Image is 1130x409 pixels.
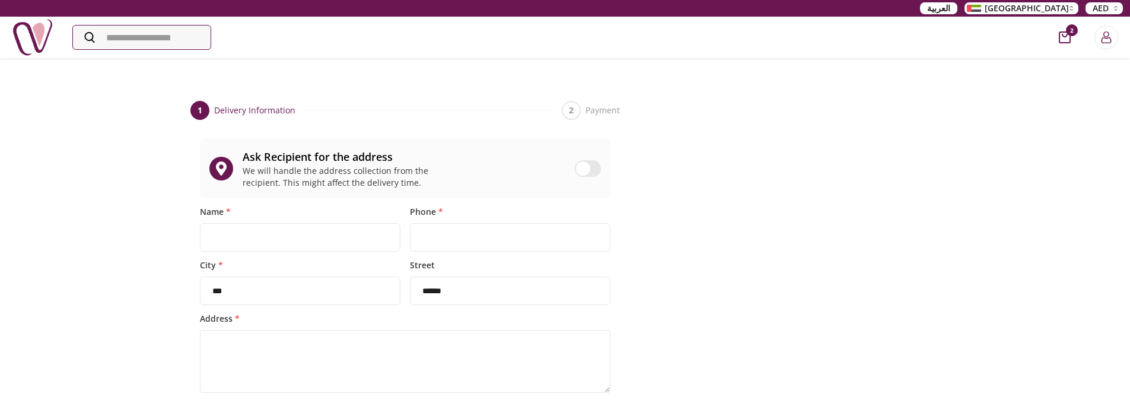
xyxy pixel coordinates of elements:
span: [GEOGRAPHIC_DATA] [985,2,1069,14]
button: Login [1094,26,1118,49]
input: Search [73,26,211,49]
button: AED [1086,2,1123,14]
span: Delivery Information [214,104,295,116]
span: 2 [1066,24,1078,36]
label: Name [200,208,400,216]
label: City [200,261,400,270]
button: 2Payment [562,101,620,120]
label: Phone [410,208,610,216]
label: Address [200,315,611,323]
button: cart-button [1059,31,1071,43]
span: Payment [585,104,620,116]
div: 2 [562,101,581,120]
img: Nigwa-uae-gifts [12,17,53,58]
span: AED [1093,2,1109,14]
label: Street [410,261,610,270]
button: [GEOGRAPHIC_DATA] [965,2,1078,14]
button: 1Delivery Information [190,101,295,120]
div: We will handle the address collection from the recipient. This might affect the delivery time. [243,165,437,189]
img: Arabic_dztd3n.png [967,5,981,12]
div: 1 [190,101,209,120]
div: Ask Recipient for the address [243,148,566,165]
span: العربية [927,2,950,14]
